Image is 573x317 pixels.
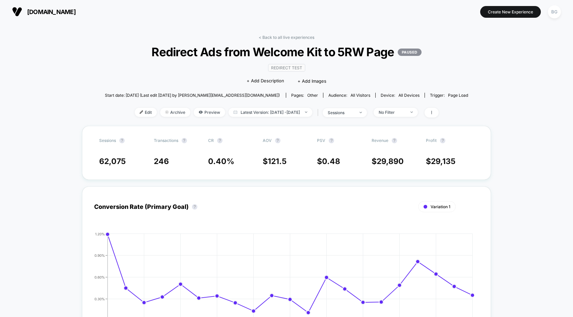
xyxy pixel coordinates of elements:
[192,204,197,210] button: ?
[275,138,280,143] button: ?
[298,78,326,84] span: + Add Images
[431,157,455,166] span: 29,135
[154,138,178,143] span: Transactions
[431,204,450,209] span: Variation 1
[247,78,284,84] span: + Add Description
[426,138,437,143] span: Profit
[99,138,116,143] span: Sessions
[140,110,143,114] img: edit
[94,275,105,279] tspan: 0.60%
[430,93,468,98] div: Trigger:
[546,5,563,19] button: BG
[217,138,222,143] button: ?
[208,138,214,143] span: CR
[377,157,404,166] span: 29,890
[27,8,76,15] span: [DOMAIN_NAME]
[317,157,340,166] span: $
[360,112,362,113] img: end
[317,138,325,143] span: PSV
[328,93,370,98] div: Audience:
[95,232,105,236] tspan: 1.20%
[480,6,541,18] button: Create New Experience
[440,138,445,143] button: ?
[351,93,370,98] span: All Visitors
[99,157,126,166] span: 62,075
[263,157,286,166] span: $
[426,157,455,166] span: $
[208,157,234,166] span: 0.40 %
[165,110,169,114] img: end
[10,6,78,17] button: [DOMAIN_NAME]
[160,108,190,117] span: Archive
[263,138,272,143] span: AOV
[291,93,318,98] div: Pages:
[105,93,280,98] span: Start date: [DATE] (Last edit [DATE] by [PERSON_NAME][EMAIL_ADDRESS][DOMAIN_NAME])
[372,138,388,143] span: Revenue
[322,157,340,166] span: 0.48
[305,111,307,113] img: end
[119,138,125,143] button: ?
[154,157,169,166] span: 246
[398,49,422,56] p: PAUSED
[329,138,334,143] button: ?
[268,157,286,166] span: 121.5
[194,108,225,117] span: Preview
[94,297,105,301] tspan: 0.30%
[328,110,355,115] div: sessions
[182,138,187,143] button: ?
[448,93,468,98] span: Page Load
[259,35,314,40] a: < Back to all live experiences
[123,45,450,59] span: Redirect Ads from Welcome Kit to 5RW Page
[135,108,157,117] span: Edit
[392,138,397,143] button: ?
[548,5,561,18] div: BG
[316,108,323,117] span: |
[398,93,420,98] span: all devices
[268,64,305,72] span: Redirect Test
[234,110,237,114] img: calendar
[94,253,105,257] tspan: 0.90%
[372,157,404,166] span: $
[410,111,413,113] img: end
[12,7,22,17] img: Visually logo
[307,93,318,98] span: other
[379,110,405,115] div: No Filter
[229,108,312,117] span: Latest Version: [DATE] - [DATE]
[375,93,425,98] span: Device:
